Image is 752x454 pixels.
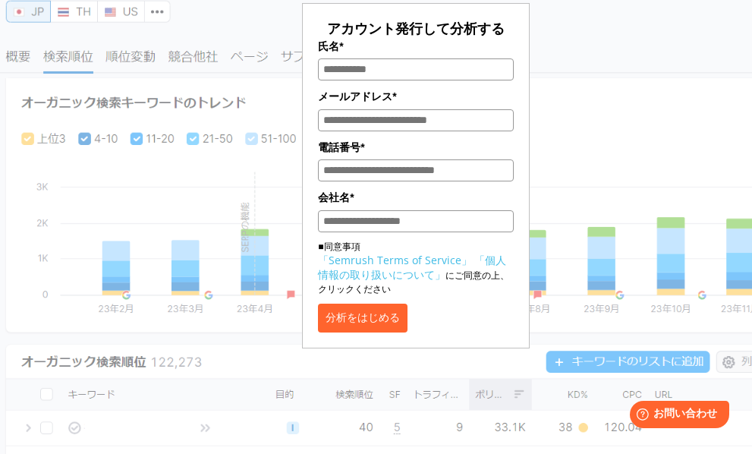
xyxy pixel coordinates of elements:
a: 「個人情報の取り扱いについて」 [318,253,506,282]
span: アカウント発行して分析する [327,19,505,37]
label: 電話番号* [318,139,513,156]
label: メールアドレス* [318,88,513,105]
button: 分析をはじめる [318,304,407,333]
a: 「Semrush Terms of Service」 [318,253,472,267]
iframe: Help widget launcher [617,395,735,437]
p: ■同意事項 にご同意の上、クリックください [318,240,513,296]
